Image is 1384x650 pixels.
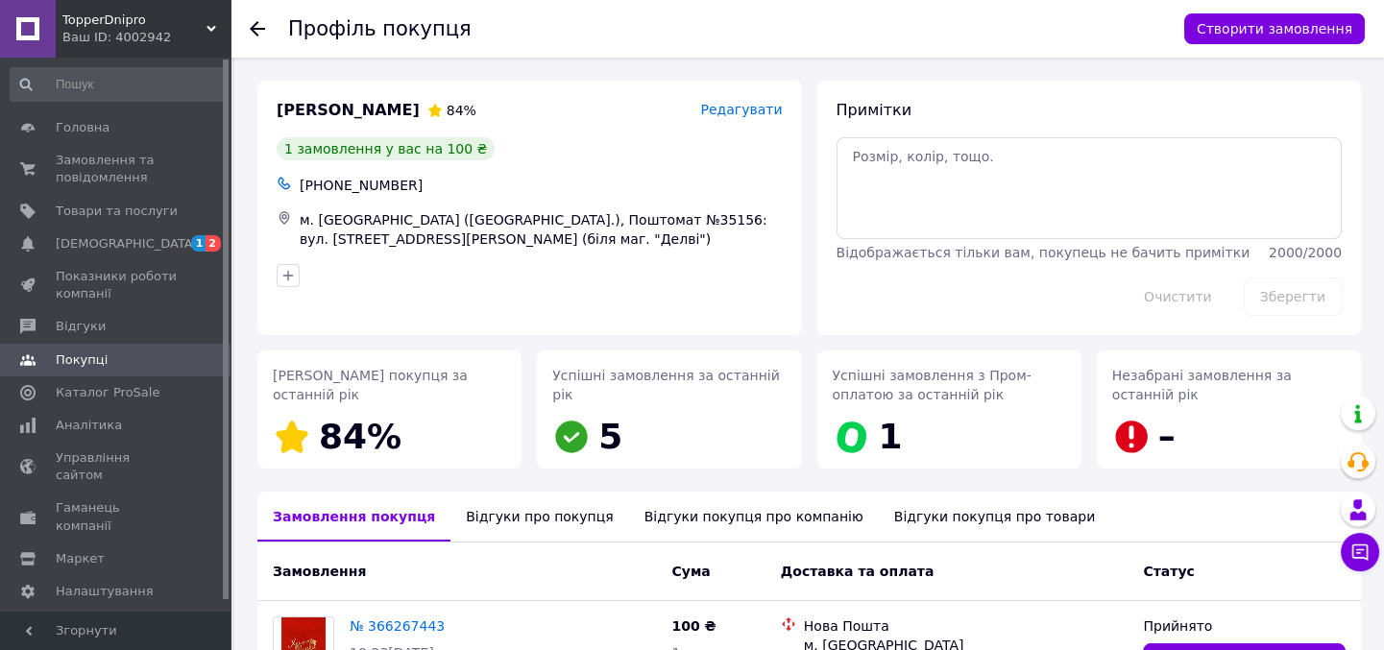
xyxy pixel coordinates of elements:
span: 2 [206,235,221,252]
div: Прийнято [1143,616,1346,636]
span: Примітки [837,101,911,119]
input: Пошук [10,67,226,102]
span: 5 [598,417,622,456]
span: Відображається тільки вам, покупець не бачить примітки [837,245,1250,260]
span: 2000 / 2000 [1269,245,1342,260]
span: 1 [191,235,206,252]
span: Налаштування [56,583,154,600]
span: Відгуки [56,318,106,335]
span: Замовлення [273,564,366,579]
span: Успішні замовлення з Пром-оплатою за останній рік [833,368,1032,402]
h1: Профіль покупця [288,17,472,40]
div: Відгуки покупця про товари [879,492,1110,542]
span: Cума [671,564,710,579]
span: Статус [1143,564,1194,579]
span: Замовлення та повідомлення [56,152,178,186]
div: Відгуки покупця про компанію [629,492,879,542]
span: TopperDnipro [62,12,206,29]
div: Ваш ID: 4002942 [62,29,231,46]
span: 1 [879,417,903,456]
span: Покупці [56,351,108,369]
span: Незабрані замовлення за останній рік [1112,368,1292,402]
span: Маркет [56,550,105,567]
span: Успішні замовлення за останній рік [552,368,779,402]
span: Каталог ProSale [56,384,159,401]
span: Доставка та оплата [781,564,935,579]
div: [PHONE_NUMBER] [296,172,787,199]
span: 84% [447,103,476,118]
div: Нова Пошта [804,616,1129,636]
span: [PERSON_NAME] [277,100,420,122]
button: Створити замовлення [1184,13,1365,44]
div: м. [GEOGRAPHIC_DATA] ([GEOGRAPHIC_DATA].), Поштомат №35156: вул. [STREET_ADDRESS][PERSON_NAME] (б... [296,206,787,253]
span: 84% [319,417,401,456]
div: 1 замовлення у вас на 100 ₴ [277,137,495,160]
span: Аналітика [56,417,122,434]
div: Повернутися назад [250,19,265,38]
span: Показники роботи компанії [56,268,178,302]
span: [PERSON_NAME] покупця за останній рік [273,368,468,402]
span: – [1158,417,1176,456]
span: Гаманець компанії [56,499,178,534]
span: 100 ₴ [671,618,716,634]
div: Відгуки про покупця [450,492,628,542]
span: Управління сайтом [56,449,178,484]
div: Замовлення покупця [257,492,450,542]
span: Головна [56,119,109,136]
span: Редагувати [700,102,782,117]
span: [DEMOGRAPHIC_DATA] [56,235,198,253]
span: Товари та послуги [56,203,178,220]
a: № 366267443 [350,618,445,634]
button: Чат з покупцем [1341,533,1379,571]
